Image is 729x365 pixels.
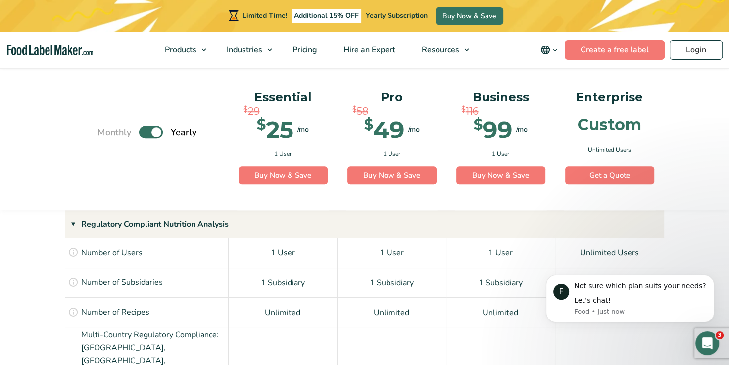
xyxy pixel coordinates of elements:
[716,331,724,339] span: 3
[492,149,509,158] span: 1 User
[214,32,277,68] a: Industries
[366,11,428,20] span: Yearly Subscription
[408,124,420,135] span: /mo
[340,45,396,55] span: Hire an Expert
[474,118,512,141] div: 99
[162,45,197,55] span: Products
[461,104,466,115] span: $
[229,268,338,297] div: 1 Subsidiary
[338,238,446,268] div: 1 User
[65,210,664,238] div: Regulatory Compliant Nutrition Analysis
[474,118,483,132] span: $
[243,11,287,20] span: Limited Time!
[347,88,437,107] p: Pro
[466,104,479,119] span: 116
[257,118,266,132] span: $
[364,118,373,132] span: $
[243,104,248,115] span: $
[292,9,361,23] span: Additional 15% OFF
[338,268,446,297] div: 1 Subsidiary
[578,117,641,133] div: Custom
[456,166,545,185] a: Buy Now & Save
[81,306,149,319] p: Number of Recipes
[81,247,143,260] p: Number of Users
[588,145,631,154] span: Unlimited Users
[456,88,545,107] p: Business
[229,238,338,268] div: 1 User
[280,32,328,68] a: Pricing
[171,126,196,139] span: Yearly
[695,331,719,355] iframe: Intercom live chat
[357,104,368,119] span: 58
[347,166,437,185] a: Buy Now & Save
[331,32,406,68] a: Hire an Expert
[516,124,528,135] span: /mo
[446,297,555,327] div: Unlimited
[224,45,263,55] span: Industries
[436,7,503,25] a: Buy Now & Save
[297,124,309,135] span: /mo
[565,40,665,60] a: Create a free label
[152,32,211,68] a: Products
[555,238,664,268] div: Unlimited Users
[257,118,293,141] div: 25
[531,260,729,338] iframe: Intercom notifications message
[139,126,163,138] label: Toggle
[446,268,555,297] div: 1 Subsidiary
[239,88,328,107] p: Essential
[248,104,260,119] span: 29
[274,149,292,158] span: 1 User
[97,126,131,139] span: Monthly
[239,166,328,185] a: Buy Now & Save
[352,104,357,115] span: $
[383,149,400,158] span: 1 User
[446,238,555,268] div: 1 User
[565,88,654,107] p: Enterprise
[565,166,654,185] a: Get a Quote
[409,32,474,68] a: Resources
[670,40,723,60] a: Login
[419,45,460,55] span: Resources
[338,297,446,327] div: Unlimited
[290,45,318,55] span: Pricing
[81,276,163,289] p: Number of Subsidaries
[364,118,404,141] div: 49
[229,297,338,327] div: Unlimited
